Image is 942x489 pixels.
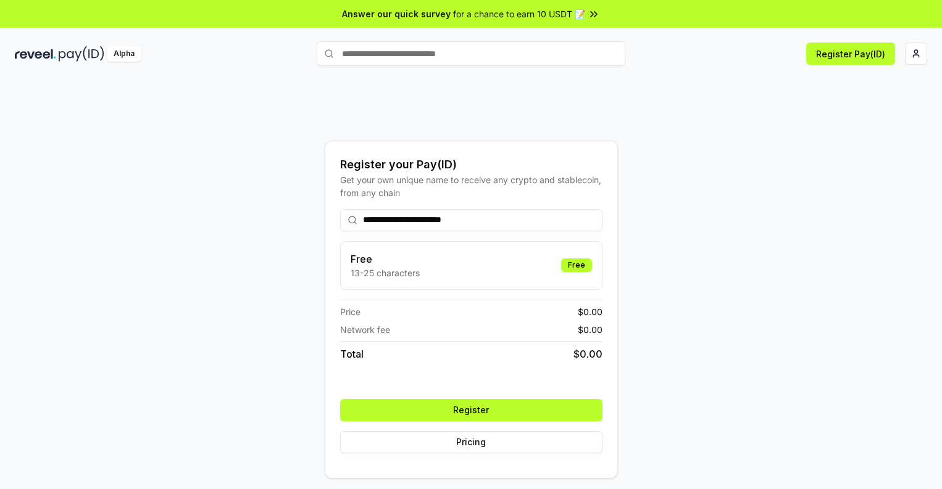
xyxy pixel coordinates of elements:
[453,7,585,20] span: for a chance to earn 10 USDT 📝
[351,266,420,279] p: 13-25 characters
[340,431,602,453] button: Pricing
[578,305,602,318] span: $ 0.00
[340,399,602,421] button: Register
[340,347,364,361] span: Total
[561,258,592,272] div: Free
[340,305,361,318] span: Price
[340,156,602,173] div: Register your Pay(ID)
[578,323,602,336] span: $ 0.00
[342,7,451,20] span: Answer our quick survey
[351,252,420,266] h3: Free
[340,323,390,336] span: Network fee
[573,347,602,361] span: $ 0.00
[107,46,141,62] div: Alpha
[340,173,602,199] div: Get your own unique name to receive any crypto and stablecoin, from any chain
[806,43,895,65] button: Register Pay(ID)
[59,46,104,62] img: pay_id
[15,46,56,62] img: reveel_dark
